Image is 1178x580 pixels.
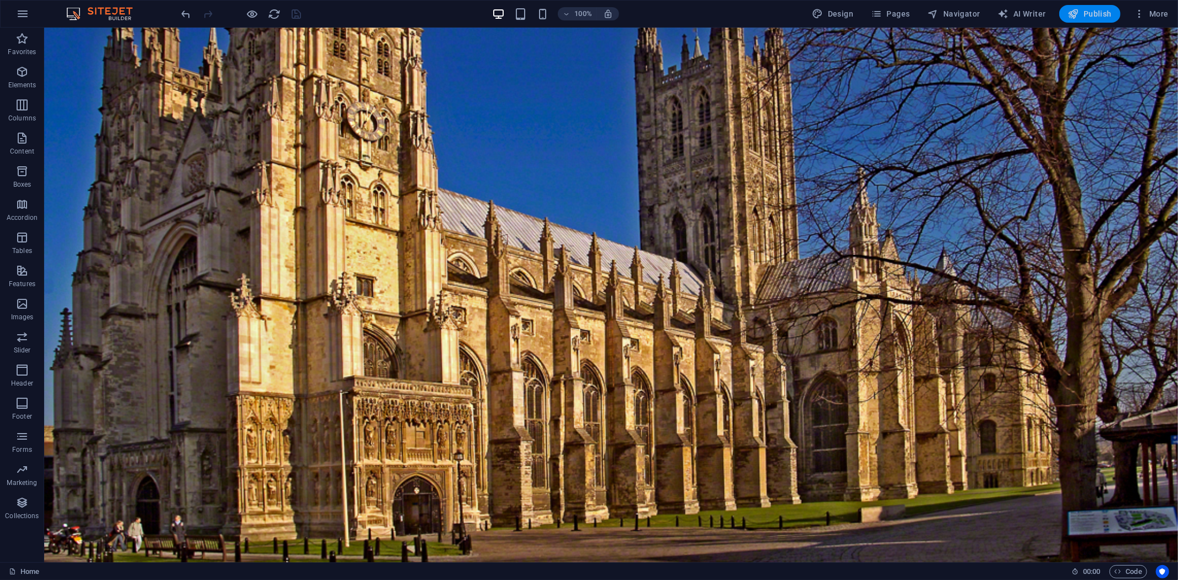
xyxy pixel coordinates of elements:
[179,7,193,20] button: undo
[1114,565,1142,578] span: Code
[7,213,38,222] p: Accordion
[10,147,34,156] p: Content
[867,5,914,23] button: Pages
[11,379,33,388] p: Header
[8,48,36,56] p: Favorites
[871,8,910,19] span: Pages
[1068,8,1112,19] span: Publish
[603,9,613,19] i: On resize automatically adjust zoom level to fit chosen device.
[13,180,31,189] p: Boxes
[1129,5,1173,23] button: More
[1091,567,1092,576] span: :
[12,412,32,421] p: Footer
[12,445,32,454] p: Forms
[574,7,592,20] h6: 100%
[1083,565,1100,578] span: 00 00
[994,5,1050,23] button: AI Writer
[12,246,32,255] p: Tables
[923,5,985,23] button: Navigator
[246,7,259,20] button: Click here to leave preview mode and continue editing
[7,478,37,487] p: Marketing
[1059,5,1121,23] button: Publish
[808,5,858,23] div: Design (Ctrl+Alt+Y)
[8,114,36,123] p: Columns
[5,512,39,520] p: Collections
[808,5,858,23] button: Design
[812,8,854,19] span: Design
[1134,8,1169,19] span: More
[9,565,39,578] a: Click to cancel selection. Double-click to open Pages
[1110,565,1147,578] button: Code
[9,280,35,288] p: Features
[8,81,36,89] p: Elements
[268,7,281,20] button: reload
[64,7,146,20] img: Editor Logo
[268,8,281,20] i: Reload page
[14,346,31,355] p: Slider
[558,7,597,20] button: 100%
[998,8,1046,19] span: AI Writer
[1156,565,1169,578] button: Usercentrics
[11,313,34,321] p: Images
[928,8,980,19] span: Navigator
[1071,565,1101,578] h6: Session time
[180,8,193,20] i: Undo: Change favicon (Ctrl+Z)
